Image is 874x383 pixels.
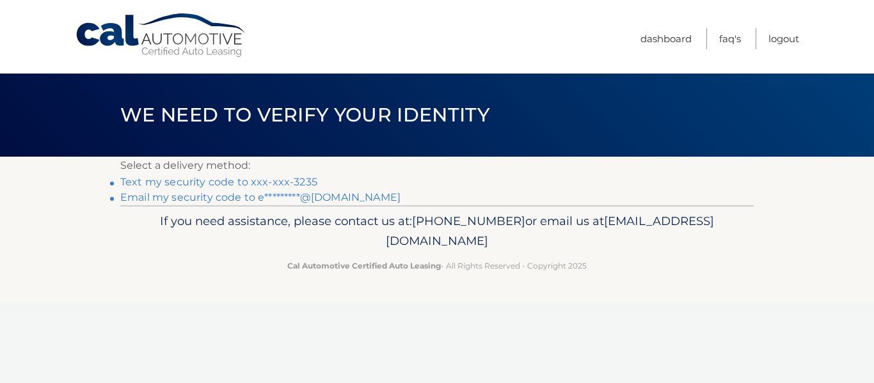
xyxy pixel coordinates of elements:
a: Dashboard [640,28,692,49]
strong: Cal Automotive Certified Auto Leasing [287,261,441,270]
p: Select a delivery method: [120,157,754,175]
a: FAQ's [719,28,741,49]
a: Cal Automotive [75,13,248,58]
a: Text my security code to xxx-xxx-3235 [120,176,317,188]
p: - All Rights Reserved - Copyright 2025 [129,259,745,272]
a: Logout [768,28,799,49]
span: We need to verify your identity [120,103,489,127]
p: If you need assistance, please contact us at: or email us at [129,211,745,252]
span: [PHONE_NUMBER] [412,214,525,228]
a: Email my security code to e*********@[DOMAIN_NAME] [120,191,401,203]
